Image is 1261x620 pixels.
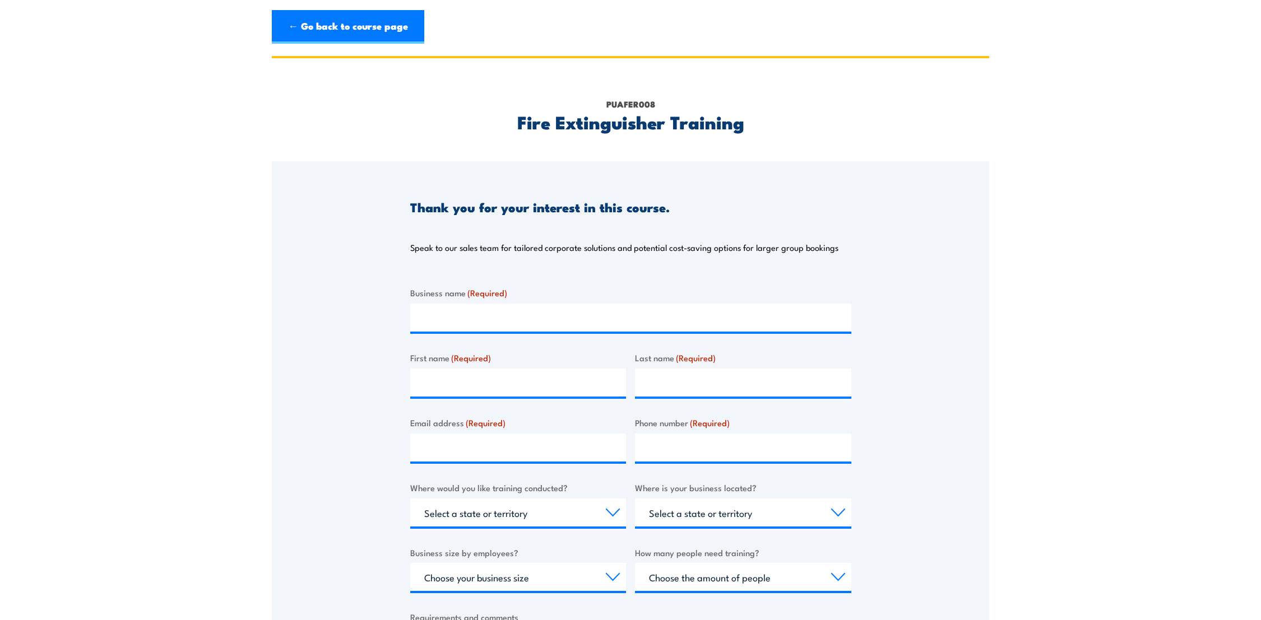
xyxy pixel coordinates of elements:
[451,351,491,363] span: (Required)
[410,114,851,129] h2: Fire Extinguisher Training
[410,546,627,559] label: Business size by employees?
[635,351,851,364] label: Last name
[272,10,424,44] a: ← Go back to course page
[467,286,507,299] span: (Required)
[410,286,851,299] label: Business name
[410,416,627,429] label: Email address
[410,481,627,494] label: Where would you like training conducted?
[690,416,730,428] span: (Required)
[410,351,627,364] label: First name
[635,481,851,494] label: Where is your business located?
[410,201,670,213] h3: Thank you for your interest in this course.
[676,351,716,363] span: (Required)
[635,546,851,559] label: How many people need training?
[635,416,851,429] label: Phone number
[410,98,851,110] p: PUAFER008
[410,242,838,253] p: Speak to our sales team for tailored corporate solutions and potential cost-saving options for la...
[466,416,506,428] span: (Required)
